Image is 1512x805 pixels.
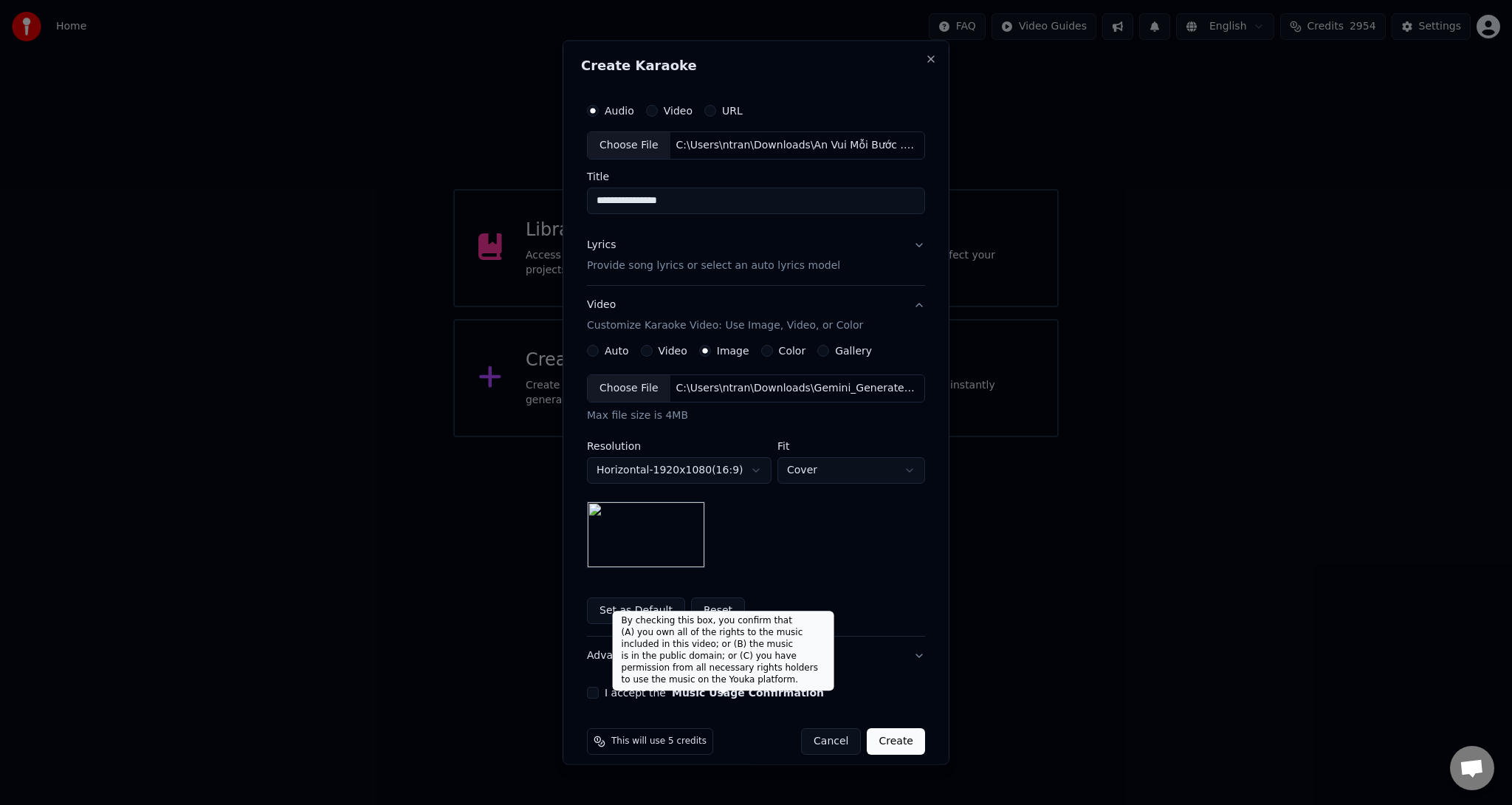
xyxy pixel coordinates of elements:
div: Choose File [588,132,670,159]
div: C:\Users\ntran\Downloads\An Vui Mỗi Bước .mp3 [670,138,921,153]
button: LyricsProvide song lyrics or select an auto lyrics model [587,225,925,284]
label: Audio [605,106,634,116]
label: Auto [605,345,629,355]
button: Cancel [801,727,861,754]
button: Create [867,727,925,754]
button: Advanced [587,636,925,674]
label: Image [717,345,749,355]
button: I accept the [672,687,824,697]
div: VideoCustomize Karaoke Video: Use Image, Video, or Color [587,344,925,635]
label: Title [587,171,925,181]
label: Fit [777,440,925,451]
div: C:\Users\ntran\Downloads\Gemini_Generated_Image_nu06mwnu06mwnu06 copy.jpg [670,380,921,395]
div: Video [587,297,863,332]
div: Choose File [588,374,670,401]
button: Reset [691,597,745,623]
label: Resolution [587,440,772,451]
div: By checking this box, you confirm that (A) you own all of the rights to the music included in thi... [613,611,834,691]
label: Color [779,345,806,355]
div: Lyrics [587,237,616,252]
label: Video [664,106,693,116]
button: VideoCustomize Karaoke Video: Use Image, Video, or Color [587,285,925,344]
h2: Create Karaoke [581,59,931,72]
p: Customize Karaoke Video: Use Image, Video, or Color [587,318,863,332]
div: Max file size is 4MB [587,408,925,422]
p: Provide song lyrics or select an auto lyrics model [587,258,840,273]
label: URL [722,106,743,116]
span: This will use 5 credits [611,735,707,747]
label: Video [659,345,687,355]
button: Set as Default [587,597,685,623]
label: I accept the [605,687,824,697]
label: Gallery [835,345,872,355]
